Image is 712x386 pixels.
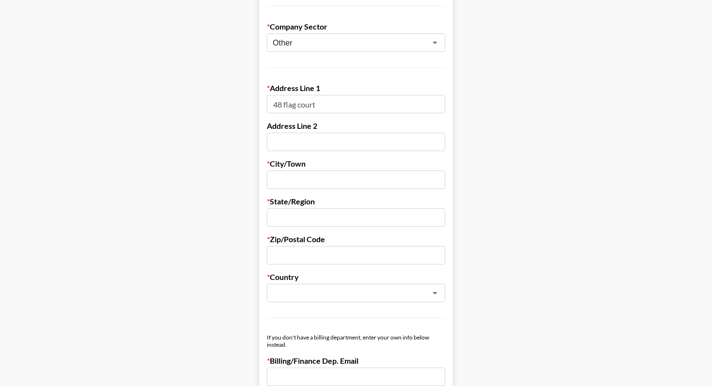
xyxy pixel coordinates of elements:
[267,272,445,282] label: Country
[267,22,445,31] label: Company Sector
[428,286,442,300] button: Open
[267,334,445,348] div: If you don't have a billing department, enter your own info below instead.
[267,83,445,93] label: Address Line 1
[267,121,445,131] label: Address Line 2
[267,234,445,244] label: Zip/Postal Code
[428,36,442,49] button: Open
[267,356,445,366] label: Billing/Finance Dep. Email
[267,159,445,169] label: City/Town
[267,197,445,206] label: State/Region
